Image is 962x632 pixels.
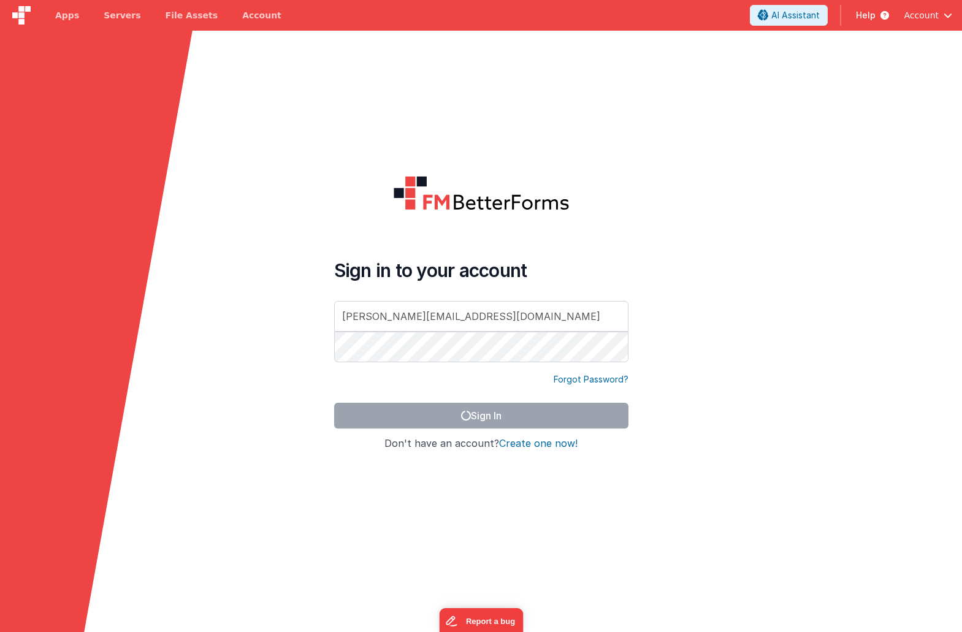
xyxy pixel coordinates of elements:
button: Create one now! [499,438,578,449]
span: File Assets [166,9,218,21]
span: Account [904,9,939,21]
button: AI Assistant [750,5,828,26]
button: Sign In [334,403,628,428]
span: Servers [104,9,140,21]
input: Email Address [334,301,628,332]
button: Account [904,9,952,21]
a: Forgot Password? [554,373,628,386]
span: AI Assistant [771,9,820,21]
h4: Don't have an account? [334,438,628,449]
span: Help [856,9,876,21]
span: Apps [55,9,79,21]
h4: Sign in to your account [334,259,628,281]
